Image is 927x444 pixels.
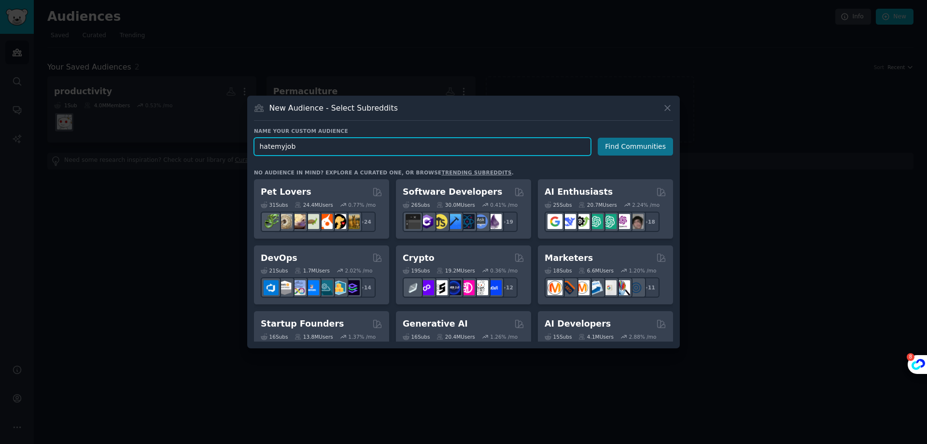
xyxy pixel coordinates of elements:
h2: Generative AI [403,318,468,330]
div: 2.88 % /mo [629,333,657,340]
img: Emailmarketing [588,280,603,295]
h3: Name your custom audience [254,128,673,134]
div: + 24 [355,212,376,232]
div: + 11 [639,277,660,298]
img: web3 [446,280,461,295]
div: 26 Sub s [403,201,430,208]
div: + 12 [497,277,518,298]
img: GoogleGeminiAI [548,214,562,229]
div: + 14 [355,277,376,298]
div: 1.20 % /mo [629,267,657,274]
div: 20.7M Users [578,201,617,208]
img: ethstaker [433,280,448,295]
div: 2.24 % /mo [632,201,660,208]
a: trending subreddits [441,170,511,175]
div: 19 Sub s [403,267,430,274]
div: 16 Sub s [261,333,288,340]
img: aws_cdk [331,280,346,295]
h2: AI Enthusiasts [545,186,613,198]
img: dogbreed [345,214,360,229]
img: elixir [487,214,502,229]
div: 4.1M Users [578,333,614,340]
div: + 19 [497,212,518,232]
img: iOSProgramming [446,214,461,229]
img: DeepSeek [561,214,576,229]
div: 6.6M Users [578,267,614,274]
div: 20.4M Users [436,333,475,340]
img: ArtificalIntelligence [629,214,644,229]
img: AItoolsCatalog [575,214,590,229]
div: 30.0M Users [436,201,475,208]
h2: Pet Lovers [261,186,311,198]
img: defi_ [487,280,502,295]
img: software [406,214,421,229]
div: 19.2M Users [436,267,475,274]
img: MarketingResearch [615,280,630,295]
img: googleads [602,280,617,295]
img: chatgpt_promptDesign [588,214,603,229]
h2: DevOps [261,252,297,264]
input: Pick a short name, like "Digital Marketers" or "Movie-Goers" [254,138,591,156]
img: cockatiel [318,214,333,229]
div: 21 Sub s [261,267,288,274]
div: No audience in mind? Explore a curated one, or browse . [254,169,514,176]
img: platformengineering [318,280,333,295]
img: 0xPolygon [419,280,434,295]
h2: Marketers [545,252,593,264]
div: 1.37 % /mo [348,333,376,340]
img: azuredevops [264,280,279,295]
div: 0.36 % /mo [490,267,518,274]
h2: Crypto [403,252,435,264]
img: defiblockchain [460,280,475,295]
img: OnlineMarketing [629,280,644,295]
img: PetAdvice [331,214,346,229]
img: Docker_DevOps [291,280,306,295]
img: ballpython [277,214,292,229]
div: 31 Sub s [261,201,288,208]
img: PlatformEngineers [345,280,360,295]
h2: Startup Founders [261,318,344,330]
div: 0.41 % /mo [490,201,518,208]
div: 18 Sub s [545,267,572,274]
h2: Software Developers [403,186,502,198]
img: ethfinance [406,280,421,295]
div: 25 Sub s [545,201,572,208]
h3: New Audience - Select Subreddits [269,103,398,113]
img: content_marketing [548,280,562,295]
div: 1.26 % /mo [490,333,518,340]
button: Find Communities [598,138,673,156]
div: 13.8M Users [295,333,333,340]
img: bigseo [561,280,576,295]
img: learnjavascript [433,214,448,229]
img: AskMarketing [575,280,590,295]
img: AWS_Certified_Experts [277,280,292,295]
div: 0.77 % /mo [348,201,376,208]
div: 1.7M Users [295,267,330,274]
img: OpenAIDev [615,214,630,229]
img: AskComputerScience [473,214,488,229]
div: 16 Sub s [403,333,430,340]
img: leopardgeckos [291,214,306,229]
img: chatgpt_prompts_ [602,214,617,229]
img: herpetology [264,214,279,229]
img: CryptoNews [473,280,488,295]
img: DevOpsLinks [304,280,319,295]
img: reactnative [460,214,475,229]
div: 2.02 % /mo [345,267,373,274]
div: 24.4M Users [295,201,333,208]
div: + 18 [639,212,660,232]
img: csharp [419,214,434,229]
div: 15 Sub s [545,333,572,340]
img: turtle [304,214,319,229]
h2: AI Developers [545,318,611,330]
